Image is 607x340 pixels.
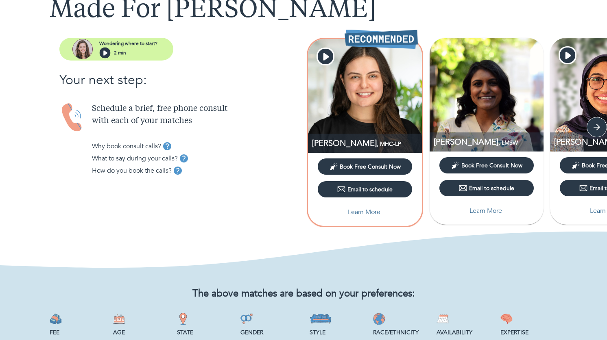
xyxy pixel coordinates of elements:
p: Race/Ethnicity [373,328,430,337]
p: Age [113,328,170,337]
button: tooltip [172,165,184,177]
img: Race/Ethnicity [373,313,385,325]
img: Expertise [500,313,513,325]
button: Learn More [439,203,534,219]
span: Book Free Consult Now [340,163,401,171]
button: Book Free Consult Now [439,157,534,173]
p: Schedule a brief, free phone consult with each of your matches [92,103,303,127]
img: Kathryn Miller profile [308,39,422,153]
img: Gender [240,313,253,325]
p: Gender [240,328,303,337]
button: tooltip [178,152,190,165]
p: Learn More [469,206,502,216]
span: , LMSW [498,139,518,147]
h2: The above matches are based on your preferences: [50,288,557,300]
button: Email to schedule [439,180,534,196]
button: Learn More [318,204,412,220]
p: LMSW [434,136,544,147]
p: Why book consult calls? [92,141,161,151]
img: Age [113,313,125,325]
p: State [177,328,234,337]
div: Email to schedule [459,184,514,192]
img: Fee [50,313,62,325]
p: Wondering where to start? [99,40,157,47]
img: Irene Syriac profile [430,38,544,152]
button: assistantWondering where to start?2 min [59,38,173,61]
img: State [177,313,189,325]
img: Style [310,313,332,325]
p: What to say during your calls? [92,154,178,163]
button: tooltip [161,140,173,152]
img: Handset [59,103,85,132]
span: Book Free Consult Now [461,162,522,169]
p: Availability [437,328,493,337]
p: Learn More [348,207,380,217]
button: Book Free Consult Now [318,158,412,175]
div: Email to schedule [337,185,393,193]
p: Your next step: [59,70,303,90]
img: Availability [437,313,449,325]
p: [PERSON_NAME] [312,138,422,149]
p: Style [310,328,367,337]
img: assistant [72,39,93,59]
button: Email to schedule [318,181,412,197]
p: Fee [50,328,107,337]
span: , MHC-LP [377,140,401,148]
img: Recommended Therapist [345,29,418,49]
p: How do you book the calls? [92,166,172,175]
p: 2 min [114,49,126,56]
p: Expertise [500,328,557,337]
